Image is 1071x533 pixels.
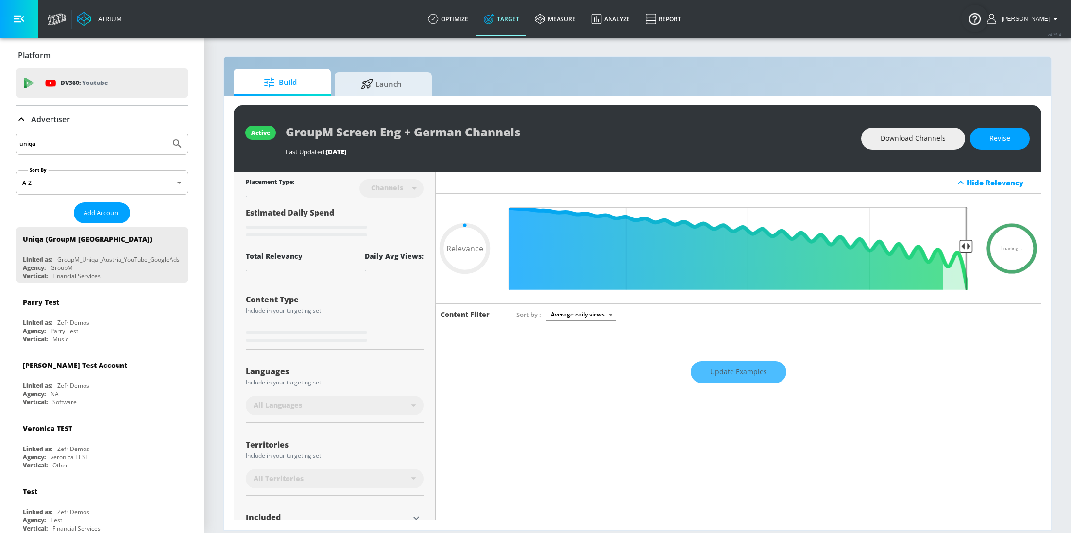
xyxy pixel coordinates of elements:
[52,335,68,343] div: Music
[441,310,490,319] h6: Content Filter
[246,178,294,188] div: Placement Type:
[51,264,73,272] div: GroupM
[23,424,72,433] div: Veronica TEST
[82,78,108,88] p: Youtube
[84,207,120,218] span: Add Account
[989,133,1010,145] span: Revise
[23,445,52,453] div: Linked as:
[861,128,965,150] button: Download Channels
[52,272,101,280] div: Financial Services
[583,1,638,36] a: Analyze
[16,290,188,346] div: Parry TestLinked as:Zefr DemosAgency:Parry TestVertical:Music
[61,78,108,88] p: DV360:
[23,508,52,516] div: Linked as:
[51,390,59,398] div: NA
[286,148,851,156] div: Last Updated:
[16,68,188,98] div: DV360: Youtube
[57,255,180,264] div: GroupM_Uniqa _Austria_YouTube_GoogleAds
[254,400,302,410] span: All Languages
[51,453,89,461] div: veronica TEST
[23,524,48,533] div: Vertical:
[246,514,409,521] div: Included
[31,114,70,125] p: Advertiser
[23,487,37,496] div: Test
[18,50,51,61] p: Platform
[246,207,424,240] div: Estimated Daily Spend
[516,310,541,319] span: Sort by
[246,207,334,218] span: Estimated Daily Spend
[251,129,270,137] div: active
[970,128,1030,150] button: Revise
[881,133,946,145] span: Download Channels
[546,308,616,321] div: Average daily views
[23,390,46,398] div: Agency:
[16,170,188,195] div: A-Z
[638,1,689,36] a: Report
[366,183,408,192] div: Channels
[23,461,48,469] div: Vertical:
[52,524,101,533] div: Financial Services
[246,308,424,314] div: Include in your targeting set
[420,1,476,36] a: optimize
[246,380,424,385] div: Include in your targeting set
[28,167,49,173] label: Sort By
[16,42,188,69] div: Platform
[961,5,988,32] button: Open Resource Center
[167,133,188,154] button: Submit Search
[967,178,1036,187] div: Hide Relevancy
[246,453,424,459] div: Include in your targeting set
[254,474,304,483] span: All Territories
[23,272,48,280] div: Vertical:
[504,207,973,290] input: Final Threshold
[23,327,46,335] div: Agency:
[246,367,424,375] div: Languages
[246,251,303,261] div: Total Relevancy
[51,516,62,524] div: Test
[16,416,188,472] div: Veronica TESTLinked as:Zefr DemosAgency:veronica TESTVertical:Other
[246,296,424,303] div: Content Type
[51,327,78,335] div: Parry Test
[23,318,52,327] div: Linked as:
[16,353,188,409] div: [PERSON_NAME] Test AccountLinked as:Zefr DemosAgency:NAVertical:Software
[344,72,418,96] span: Launch
[1001,246,1022,251] span: Loading...
[998,16,1050,22] span: login as: stephanie.wolklin@zefr.com
[1048,32,1061,37] span: v 4.25.4
[23,361,127,370] div: [PERSON_NAME] Test Account
[365,251,424,261] div: Daily Avg Views:
[446,245,483,252] span: Relevance
[23,382,52,390] div: Linked as:
[23,234,152,244] div: Uniqa (GroupM [GEOGRAPHIC_DATA])
[74,202,130,223] button: Add Account
[19,137,167,150] input: Search by name
[246,396,424,415] div: All Languages
[527,1,583,36] a: measure
[94,15,122,23] div: Atrium
[987,13,1061,25] button: [PERSON_NAME]
[23,453,46,461] div: Agency:
[23,335,48,343] div: Vertical:
[476,1,527,36] a: Target
[52,461,68,469] div: Other
[16,106,188,133] div: Advertiser
[326,148,346,156] span: [DATE]
[57,445,89,453] div: Zefr Demos
[57,382,89,390] div: Zefr Demos
[23,398,48,406] div: Vertical:
[23,298,59,307] div: Parry Test
[23,255,52,264] div: Linked as:
[23,264,46,272] div: Agency:
[246,441,424,449] div: Territories
[23,516,46,524] div: Agency:
[243,71,317,94] span: Build
[57,318,89,327] div: Zefr Demos
[52,398,77,406] div: Software
[16,227,188,283] div: Uniqa (GroupM [GEOGRAPHIC_DATA])Linked as:GroupM_Uniqa _Austria_YouTube_GoogleAdsAgency:GroupMVer...
[436,172,1041,194] div: Hide Relevancy
[77,12,122,26] a: Atrium
[57,508,89,516] div: Zefr Demos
